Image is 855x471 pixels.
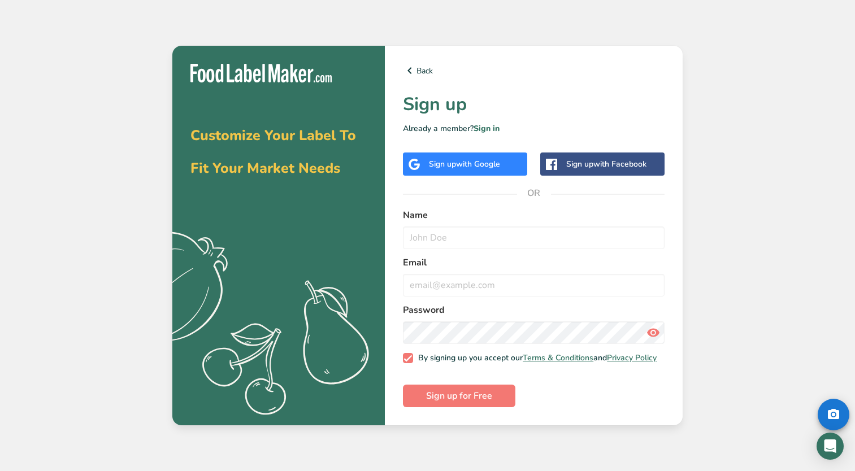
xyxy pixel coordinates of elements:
[523,352,593,363] a: Terms & Conditions
[403,226,665,249] input: John Doe
[456,159,500,169] span: with Google
[403,274,665,296] input: email@example.com
[817,433,844,460] div: Open Intercom Messenger
[607,352,657,363] a: Privacy Policy
[403,91,665,118] h1: Sign up
[190,126,356,178] span: Customize Your Label To Fit Your Market Needs
[403,208,665,222] label: Name
[403,256,665,269] label: Email
[474,123,500,134] a: Sign in
[403,64,665,77] a: Back
[403,385,515,407] button: Sign up for Free
[426,389,492,403] span: Sign up for Free
[403,123,665,134] p: Already a member?
[413,353,657,363] span: By signing up you accept our and
[190,64,332,82] img: Food Label Maker
[517,176,551,210] span: OR
[403,303,665,317] label: Password
[566,158,646,170] div: Sign up
[593,159,646,169] span: with Facebook
[429,158,500,170] div: Sign up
